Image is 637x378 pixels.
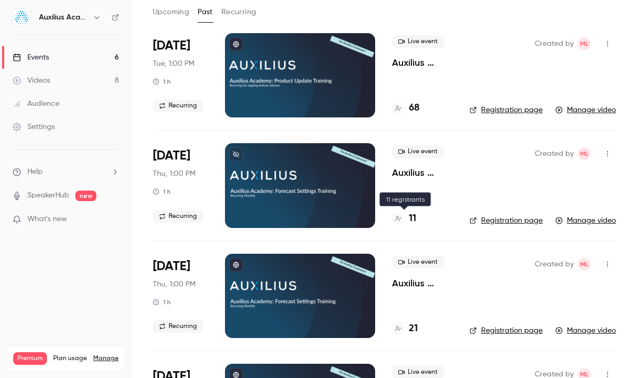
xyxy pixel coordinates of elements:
div: Videos [13,75,50,86]
div: Jun 26 Thu, 1:00 PM (America/New York) [153,254,208,338]
button: Recurring [221,4,257,21]
span: ML [580,37,589,50]
span: Live event [392,256,444,268]
h4: 11 [409,212,416,226]
span: Recurring [153,100,203,112]
span: Thu, 1:00 PM [153,168,195,179]
span: Live event [392,35,444,48]
span: Created by [535,258,574,271]
a: Manage video [555,215,616,226]
span: new [75,191,96,201]
a: Auxilius Academy: July Product Updates [392,56,453,69]
div: Jul 17 Thu, 1:00 PM (America/New York) [153,143,208,227]
span: ML [580,258,589,271]
h4: 21 [409,322,418,336]
a: 11 [392,212,416,226]
span: [DATE] [153,37,190,54]
span: What's new [27,214,67,225]
span: Created by [535,147,574,160]
h6: Auxilius Academy Recordings & Training Videos [39,12,89,23]
a: Manage [93,354,119,363]
h4: 68 [409,101,419,115]
span: Help [27,166,43,177]
a: Manage video [555,105,616,115]
span: [DATE] [153,258,190,275]
a: Registration page [469,215,543,226]
span: Plan usage [53,354,87,363]
iframe: Noticeable Trigger [106,215,119,224]
div: Settings [13,122,55,132]
div: 1 h [153,187,171,196]
span: Tue, 1:00 PM [153,58,194,69]
span: Thu, 1:00 PM [153,279,195,290]
span: Maddie Lamberti [578,147,591,160]
div: Jul 29 Tue, 1:00 PM (America/New York) [153,33,208,117]
div: Events [13,52,49,63]
span: Recurring [153,210,203,223]
div: Audience [13,98,60,109]
a: Auxilius Academy: Forecast Settings Training [392,166,453,179]
span: Recurring [153,320,203,333]
span: Premium [13,352,47,365]
span: Live event [392,145,444,158]
a: Registration page [469,105,543,115]
li: help-dropdown-opener [13,166,119,177]
div: 1 h [153,298,171,306]
div: 1 h [153,77,171,86]
button: Upcoming [153,4,189,21]
a: 21 [392,322,418,336]
span: ML [580,147,589,160]
span: Maddie Lamberti [578,258,591,271]
span: Maddie Lamberti [578,37,591,50]
a: Manage video [555,325,616,336]
span: [DATE] [153,147,190,164]
span: Created by [535,37,574,50]
a: SpeakerHub [27,190,69,201]
button: Past [198,4,213,21]
a: 68 [392,101,419,115]
a: Registration page [469,325,543,336]
a: Auxilius Academy: Forecast Settings Training - [DATE] [392,277,453,290]
img: Auxilius Academy Recordings & Training Videos [13,9,30,26]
